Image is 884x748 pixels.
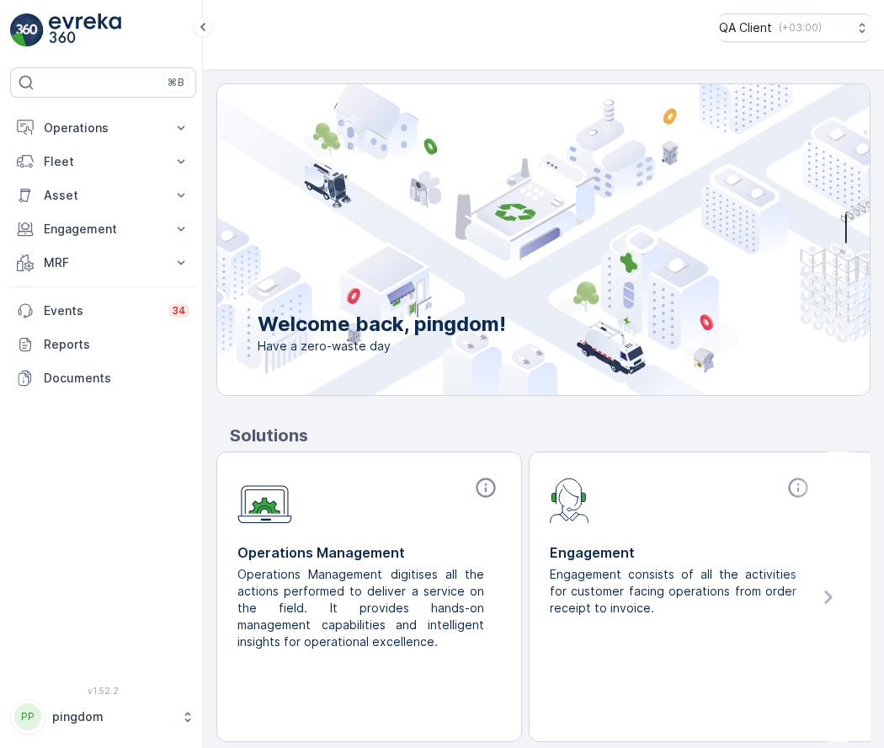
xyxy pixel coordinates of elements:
p: Operations Management digitises all the actions performed to deliver a service on the field. It p... [237,566,487,650]
img: logo [10,13,44,47]
p: Documents [44,370,189,387]
p: QA Client [719,19,772,36]
p: Engagement [550,542,813,563]
span: Have a zero-waste day [258,338,506,355]
p: pingdom [52,708,173,725]
button: Fleet [10,145,196,179]
p: Events [44,302,158,319]
button: QA Client(+03:00) [719,13,871,42]
button: Engagement [10,212,196,246]
img: city illustration [141,84,870,395]
span: v 1.52.2 [10,686,196,696]
p: Welcome back, pingdom! [258,311,506,338]
p: Engagement [44,221,162,238]
a: Documents [10,361,196,395]
p: Asset [44,187,162,204]
p: 34 [172,304,186,318]
p: Fleet [44,153,162,170]
p: Solutions [230,423,871,448]
button: Operations [10,111,196,145]
p: Engagement consists of all the activities for customer facing operations from order receipt to in... [550,566,800,617]
p: Operations Management [237,542,501,563]
p: Operations [44,120,162,136]
img: module-icon [237,476,292,524]
p: Reports [44,336,189,353]
div: PP [14,703,41,730]
p: ⌘B [168,76,184,89]
img: module-icon [550,476,589,523]
img: logo_light-DOdMpM7g.png [49,13,121,47]
button: MRF [10,246,196,280]
a: Events34 [10,294,196,328]
p: MRF [44,254,162,271]
button: PPpingdom [10,699,196,735]
a: Reports [10,328,196,361]
p: ( +03:00 ) [779,21,822,35]
button: Asset [10,179,196,212]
